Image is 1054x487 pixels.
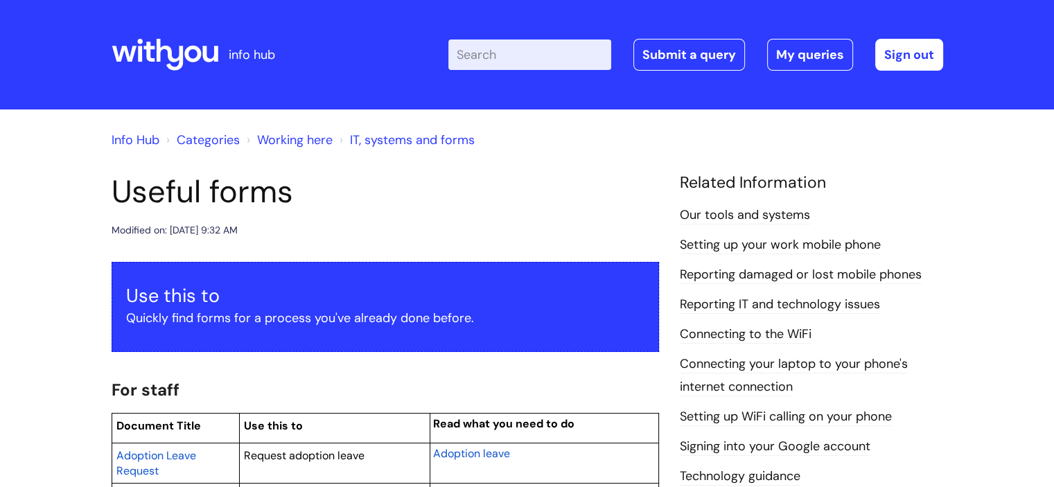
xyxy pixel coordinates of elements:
a: Our tools and systems [680,206,810,224]
a: Sign out [875,39,943,71]
a: Connecting your laptop to your phone's internet connection [680,355,908,396]
a: IT, systems and forms [350,132,475,148]
a: My queries [767,39,853,71]
span: Use this to [244,418,303,433]
span: Document Title [116,418,201,433]
a: Info Hub [112,132,159,148]
div: | - [448,39,943,71]
a: Adoption leave [433,445,510,461]
li: Solution home [163,129,240,151]
a: Setting up WiFi calling on your phone [680,408,892,426]
a: Signing into your Google account [680,438,870,456]
span: Adoption Leave Request [116,448,196,478]
a: Adoption Leave Request [116,447,196,479]
h3: Use this to [126,285,644,307]
a: Categories [177,132,240,148]
span: For staff [112,379,179,400]
a: Reporting damaged or lost mobile phones [680,266,922,284]
p: info hub [229,44,275,66]
a: Reporting IT and technology issues [680,296,880,314]
input: Search [448,39,611,70]
h4: Related Information [680,173,943,193]
a: Submit a query [633,39,745,71]
a: Technology guidance [680,468,800,486]
span: Request adoption leave [244,448,364,463]
span: Read what you need to do [433,416,574,431]
a: Setting up your work mobile phone [680,236,881,254]
li: IT, systems and forms [336,129,475,151]
div: Modified on: [DATE] 9:32 AM [112,222,238,239]
p: Quickly find forms for a process you've already done before. [126,307,644,329]
li: Working here [243,129,333,151]
a: Working here [257,132,333,148]
a: Connecting to the WiFi [680,326,811,344]
h1: Useful forms [112,173,659,211]
span: Adoption leave [433,446,510,461]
